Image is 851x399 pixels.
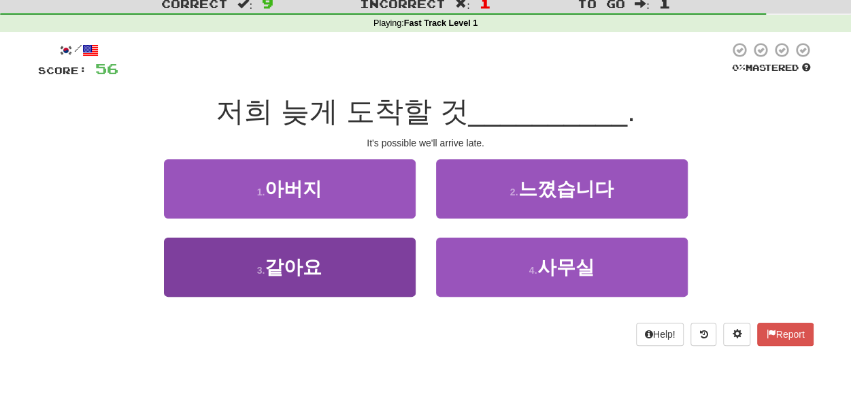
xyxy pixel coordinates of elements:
span: 같아요 [265,257,322,278]
button: 1.아버지 [164,159,416,219]
span: 아버지 [265,178,322,199]
button: Report [757,323,813,346]
span: 저희 늦게 도착할 것 [216,95,468,127]
button: Round history (alt+y) [690,323,716,346]
small: 3 . [257,265,265,276]
span: . [627,95,635,127]
button: 2.느꼈습니다 [436,159,688,219]
div: Mastered [729,62,814,74]
small: 2 . [510,187,518,197]
span: 사무실 [537,257,594,278]
small: 1 . [257,187,265,197]
div: / [38,42,118,59]
span: Score: [38,65,87,76]
div: It's possible we'll arrive late. [38,136,814,150]
small: 4 . [529,265,537,276]
button: 3.같아요 [164,238,416,297]
span: __________ [468,95,627,127]
button: 4.사무실 [436,238,688,297]
span: 느꼈습니다 [518,178,613,199]
span: 56 [95,60,118,77]
span: 0 % [732,62,746,73]
strong: Fast Track Level 1 [404,18,478,28]
button: Help! [636,323,684,346]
